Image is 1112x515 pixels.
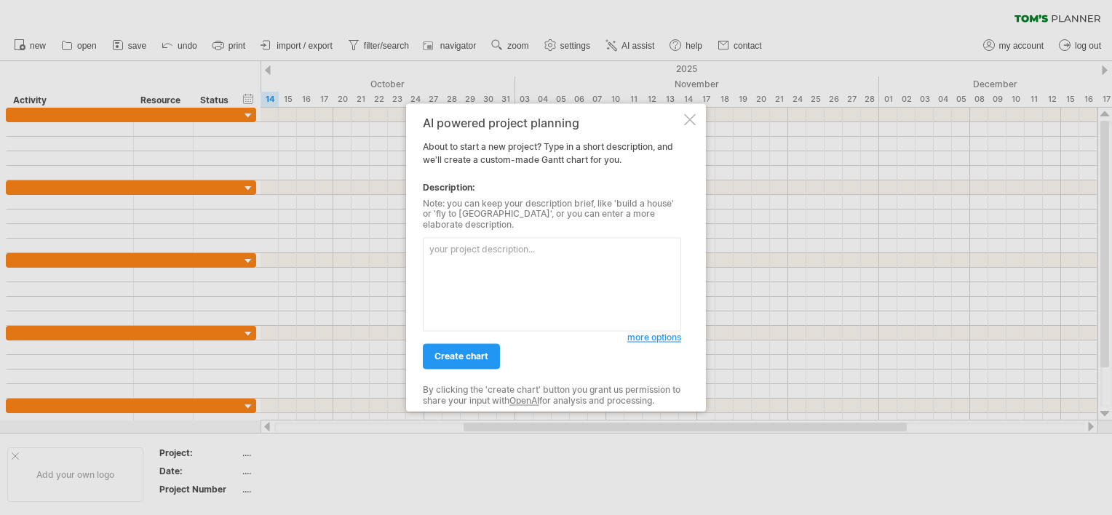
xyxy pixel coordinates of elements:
span: create chart [434,351,488,362]
a: more options [627,332,681,345]
div: By clicking the 'create chart' button you grant us permission to share your input with for analys... [423,386,681,407]
div: Description: [423,181,681,194]
span: more options [627,332,681,343]
div: AI powered project planning [423,116,681,129]
div: Note: you can keep your description brief, like 'build a house' or 'fly to [GEOGRAPHIC_DATA]', or... [423,199,681,230]
div: About to start a new project? Type in a short description, and we'll create a custom-made Gantt c... [423,116,681,398]
a: create chart [423,344,500,370]
a: OpenAI [509,395,539,406]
